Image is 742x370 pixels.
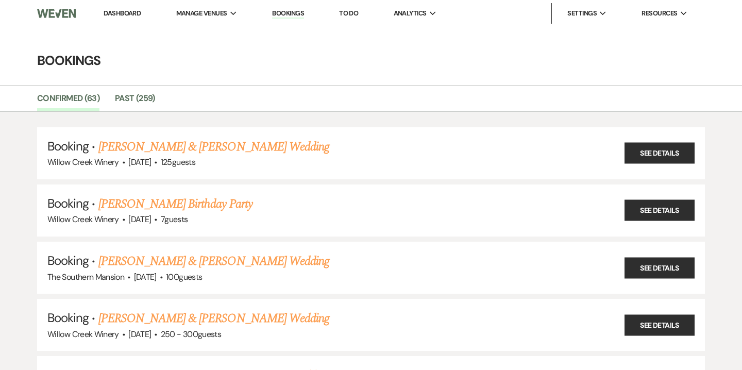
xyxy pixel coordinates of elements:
span: Willow Creek Winery [47,214,119,225]
span: Booking [47,138,89,154]
span: [DATE] [128,157,151,167]
a: [PERSON_NAME] Birthday Party [98,195,252,213]
a: See Details [625,143,695,164]
span: Settings [567,8,597,19]
a: Past (259) [115,92,155,111]
a: To Do [339,9,358,18]
a: [PERSON_NAME] & [PERSON_NAME] Wedding [98,252,329,271]
span: 250 - 300 guests [161,329,221,340]
a: Confirmed (63) [37,92,99,111]
span: The Southern Mansion [47,272,124,282]
span: Resources [642,8,677,19]
span: Booking [47,310,89,326]
span: [DATE] [128,329,151,340]
a: See Details [625,314,695,335]
span: [DATE] [134,272,157,282]
span: Analytics [394,8,427,19]
span: Booking [47,253,89,268]
span: Willow Creek Winery [47,157,119,167]
span: 7 guests [161,214,188,225]
span: Manage Venues [176,8,227,19]
span: [DATE] [128,214,151,225]
span: 100 guests [166,272,202,282]
a: See Details [625,257,695,278]
a: [PERSON_NAME] & [PERSON_NAME] Wedding [98,138,329,156]
a: See Details [625,200,695,221]
a: Dashboard [104,9,141,18]
span: Booking [47,195,89,211]
a: Bookings [272,9,304,19]
img: Weven Logo [37,3,76,24]
span: 125 guests [161,157,195,167]
span: Willow Creek Winery [47,329,119,340]
a: [PERSON_NAME] & [PERSON_NAME] Wedding [98,309,329,328]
